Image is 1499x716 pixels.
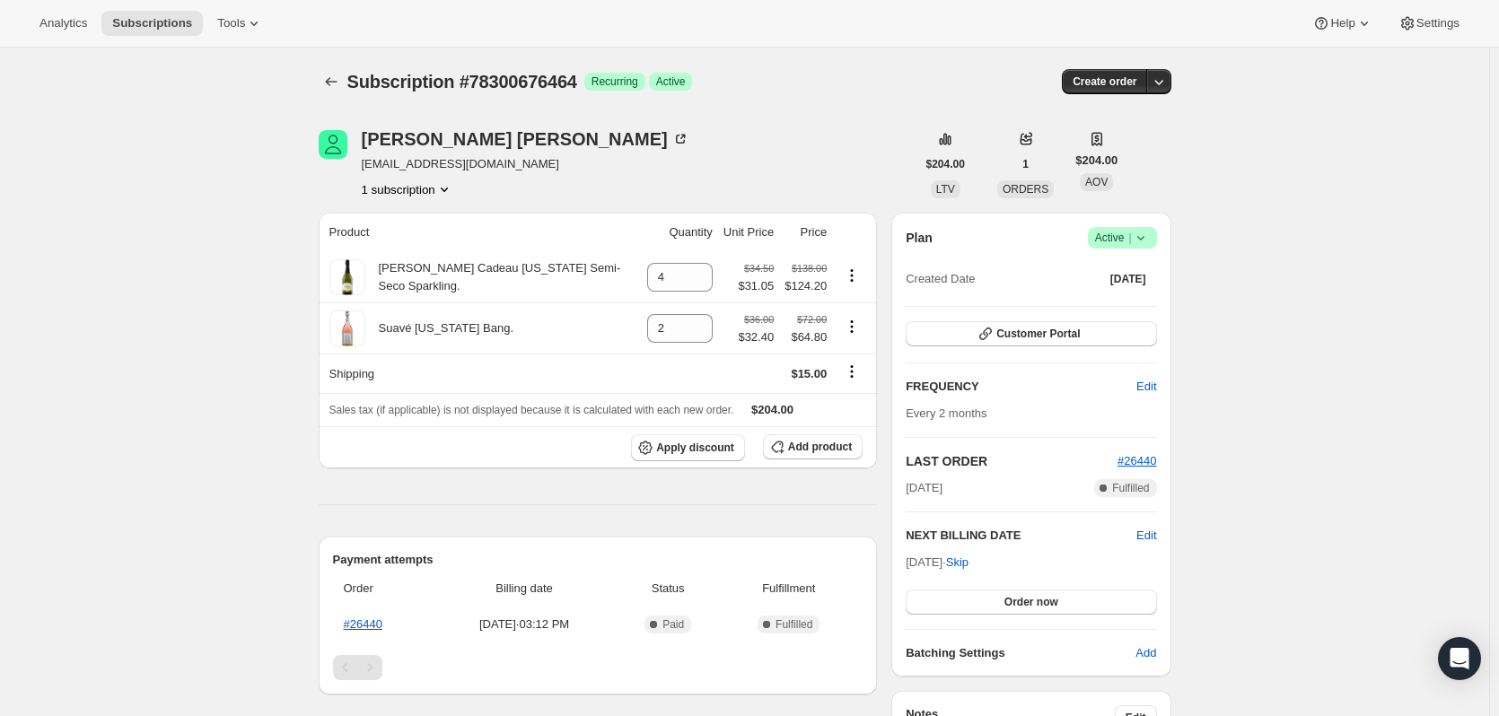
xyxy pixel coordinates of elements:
button: Customer Portal [906,321,1156,346]
span: 1 [1022,157,1029,171]
span: Sales tax (if applicable) is not displayed because it is calculated with each new order. [329,404,734,416]
button: Skip [935,548,979,577]
span: Analytics [39,16,87,31]
button: 1 [1012,152,1039,177]
span: $204.00 [926,157,965,171]
span: Add [1135,644,1156,662]
button: Product actions [837,266,866,285]
span: Tools [217,16,245,31]
button: Subscriptions [319,69,344,94]
th: Unit Price [718,213,779,252]
span: $64.80 [785,328,827,346]
h2: Plan [906,229,933,247]
button: Analytics [29,11,98,36]
button: Subscriptions [101,11,203,36]
th: Shipping [319,354,642,393]
span: Edit [1136,378,1156,396]
h2: FREQUENCY [906,378,1136,396]
span: $204.00 [751,403,793,416]
button: Add product [763,434,863,459]
button: Product actions [362,180,453,198]
span: Customer Portal [996,327,1080,341]
button: Add [1125,639,1167,668]
small: $36.00 [744,314,774,325]
span: $31.05 [738,277,774,295]
span: Subscriptions [112,16,192,31]
span: | [1128,231,1131,245]
span: $204.00 [1075,152,1118,170]
div: Open Intercom Messenger [1438,637,1481,680]
th: Order [333,569,434,608]
button: Tools [206,11,274,36]
span: $124.20 [785,277,827,295]
span: [EMAIL_ADDRESS][DOMAIN_NAME] [362,155,689,173]
span: Apply discount [656,441,734,455]
span: $32.40 [738,328,774,346]
span: Paid [662,617,684,632]
a: #26440 [344,617,382,631]
h2: NEXT BILLING DATE [906,527,1136,545]
div: [PERSON_NAME] Cadeau [US_STATE] Semi-Seco Sparkling. [365,259,636,295]
span: Created Date [906,270,975,288]
button: Create order [1062,69,1147,94]
button: Edit [1136,527,1156,545]
button: Product actions [837,317,866,336]
span: Create order [1073,74,1136,89]
small: $34.50 [744,263,774,274]
span: Fulfillment [725,580,852,598]
span: Every 2 months [906,406,986,420]
h2: LAST ORDER [906,452,1118,470]
button: $204.00 [916,152,976,177]
span: ORDERS [1003,183,1048,196]
span: Add product [788,440,852,454]
span: Settings [1416,16,1460,31]
span: [DATE] · 03:12 PM [438,616,610,633]
button: #26440 [1118,452,1156,470]
span: Status [621,580,714,598]
th: Product [319,213,642,252]
button: Order now [906,589,1156,615]
span: LTV [936,183,955,196]
span: Help [1330,16,1354,31]
th: Price [779,213,832,252]
span: AOV [1085,176,1108,188]
a: #26440 [1118,454,1156,467]
span: Order now [1004,595,1058,609]
th: Quantity [642,213,718,252]
span: Recurring [592,74,638,89]
button: [DATE] [1100,266,1157,292]
small: $138.00 [792,263,827,274]
h2: Payment attempts [333,551,863,569]
span: Billing date [438,580,610,598]
button: Help [1302,11,1383,36]
span: [DATE] [906,479,942,497]
span: Fulfilled [776,617,812,632]
nav: Pagination [333,655,863,680]
button: Edit [1126,372,1167,401]
h6: Batching Settings [906,644,1135,662]
div: [PERSON_NAME] [PERSON_NAME] [362,130,689,148]
span: [DATE] · [906,555,969,569]
span: $15.00 [791,367,827,380]
span: Subscription #78300676464 [347,72,577,92]
span: Active [1095,229,1150,247]
span: Fulfilled [1112,481,1149,495]
button: Settings [1388,11,1470,36]
span: Becky Caven [319,130,347,159]
span: Skip [946,554,969,572]
button: Apply discount [631,434,745,461]
div: Suavé [US_STATE] Bang. [365,319,514,337]
span: [DATE] [1110,272,1146,286]
span: Active [656,74,686,89]
small: $72.00 [797,314,827,325]
button: Shipping actions [837,362,866,381]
